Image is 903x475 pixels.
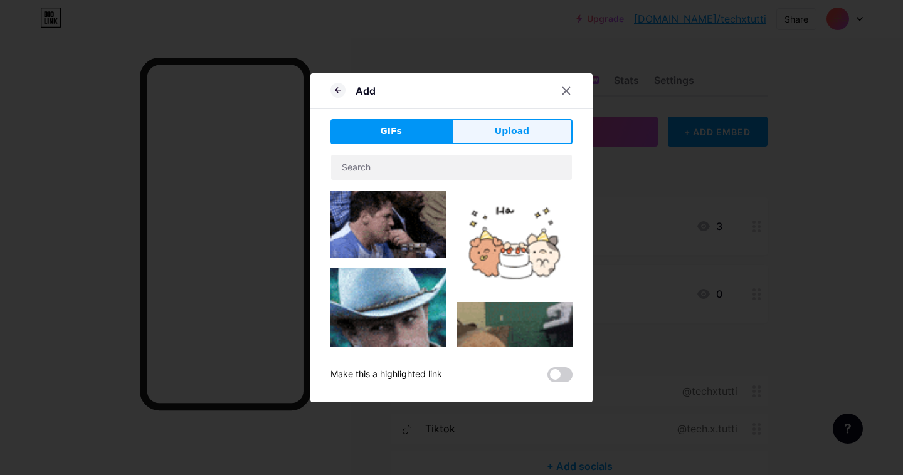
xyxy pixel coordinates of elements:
span: GIFs [380,125,402,138]
img: Gihpy [330,191,446,258]
img: Gihpy [457,302,573,447]
span: Upload [495,125,529,138]
button: GIFs [330,119,451,144]
div: Add [356,83,376,98]
img: Gihpy [457,191,573,293]
button: Upload [451,119,573,144]
img: Gihpy [330,268,446,399]
div: Make this a highlighted link [330,367,442,382]
input: Search [331,155,572,180]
